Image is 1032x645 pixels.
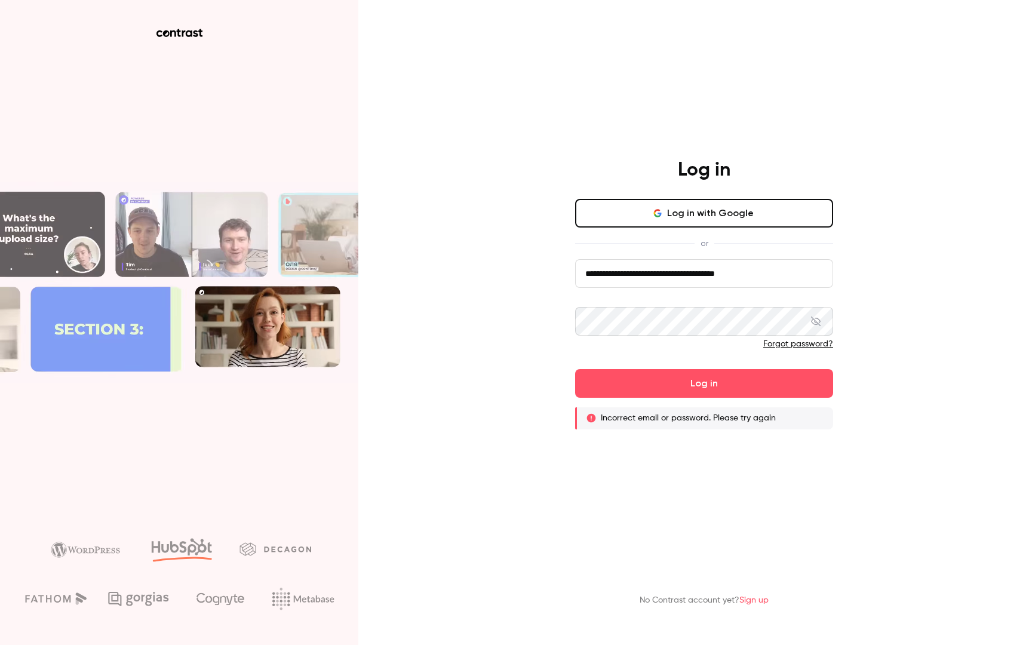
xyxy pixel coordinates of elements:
p: No Contrast account yet? [640,594,769,607]
a: Forgot password? [763,340,833,348]
span: or [695,237,714,250]
button: Log in [575,369,833,398]
img: decagon [239,542,311,555]
p: Incorrect email or password. Please try again [601,412,776,424]
button: Log in with Google [575,199,833,228]
a: Sign up [739,596,769,604]
h4: Log in [678,158,730,182]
